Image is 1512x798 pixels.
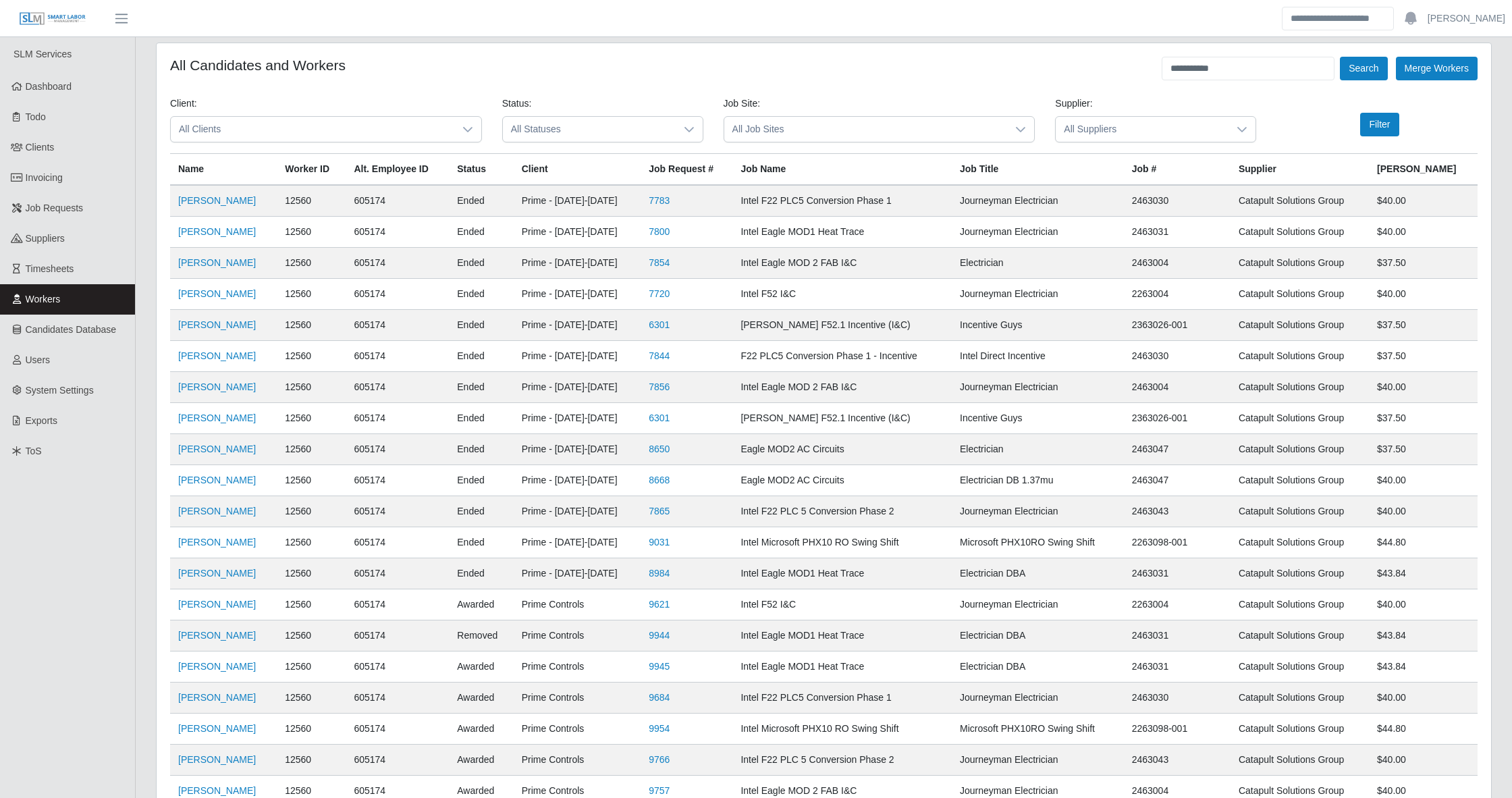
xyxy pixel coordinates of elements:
td: $37.50 [1369,310,1478,341]
th: Job # [1124,154,1231,186]
td: 12560 [277,434,346,465]
a: 7854 [649,257,670,268]
td: 12560 [277,279,346,310]
a: 9031 [649,537,670,548]
td: Prime - [DATE]-[DATE] [514,496,641,527]
a: 7856 [649,381,670,392]
td: Catapult Solutions Group [1231,465,1369,496]
td: 2463004 [1124,372,1231,403]
a: [PERSON_NAME] [178,661,256,672]
td: 605174 [346,217,449,248]
label: Supplier: [1055,97,1092,111]
td: Catapult Solutions Group [1231,341,1369,372]
td: 12560 [277,403,346,434]
td: Prime - [DATE]-[DATE] [514,558,641,589]
td: 2463030 [1124,341,1231,372]
td: Catapult Solutions Group [1231,558,1369,589]
label: Status: [502,97,532,111]
td: 605174 [346,714,449,745]
td: Prime - [DATE]-[DATE] [514,341,641,372]
td: awarded [449,745,513,776]
td: Incentive Guys [952,403,1124,434]
td: $40.00 [1369,465,1478,496]
a: 8650 [649,444,670,454]
td: ended [449,217,513,248]
td: ended [449,279,513,310]
td: awarded [449,589,513,620]
td: 605174 [346,465,449,496]
td: Intel F22 PLC5 Conversion Phase 1 [732,185,952,217]
a: [PERSON_NAME] [178,785,256,796]
td: ended [449,248,513,279]
td: Prime - [DATE]-[DATE] [514,372,641,403]
th: Worker ID [277,154,346,186]
td: Intel Eagle MOD 2 FAB I&C [732,248,952,279]
td: Intel Eagle MOD1 Heat Trace [732,651,952,683]
td: ended [449,434,513,465]
td: Catapult Solutions Group [1231,185,1369,217]
td: 2263004 [1124,589,1231,620]
th: Job Name [732,154,952,186]
td: 12560 [277,527,346,558]
td: Prime Controls [514,589,641,620]
a: [PERSON_NAME] [178,537,256,548]
td: 2463030 [1124,185,1231,217]
td: Electrician DB 1.37mu [952,465,1124,496]
td: 2463043 [1124,745,1231,776]
td: Prime - [DATE]-[DATE] [514,527,641,558]
td: Intel F22 PLC 5 Conversion Phase 2 [732,496,952,527]
a: [PERSON_NAME] [178,413,256,423]
span: Timesheets [26,263,74,274]
td: Catapult Solutions Group [1231,248,1369,279]
td: Journeyman Electrician [952,185,1124,217]
a: 7844 [649,350,670,361]
td: Catapult Solutions Group [1231,372,1369,403]
td: Catapult Solutions Group [1231,745,1369,776]
td: Intel F22 PLC5 Conversion Phase 1 [732,683,952,714]
td: 12560 [277,496,346,527]
span: All Statuses [503,117,676,142]
a: 9954 [649,723,670,734]
span: SLM Services [13,49,72,59]
span: Job Requests [26,203,84,213]
td: $37.50 [1369,341,1478,372]
td: 2463031 [1124,651,1231,683]
td: 12560 [277,620,346,651]
a: 9944 [649,630,670,641]
td: Eagle MOD2 AC Circuits [732,434,952,465]
th: Job Title [952,154,1124,186]
td: Journeyman Electrician [952,372,1124,403]
td: Catapult Solutions Group [1231,434,1369,465]
td: 605174 [346,403,449,434]
td: 605174 [346,185,449,217]
td: 12560 [277,341,346,372]
a: 9621 [649,599,670,610]
td: $40.00 [1369,745,1478,776]
td: ended [449,558,513,589]
td: $40.00 [1369,217,1478,248]
td: Intel F22 PLC 5 Conversion Phase 2 [732,745,952,776]
td: Intel Eagle MOD1 Heat Trace [732,558,952,589]
td: ended [449,341,513,372]
td: Prime Controls [514,714,641,745]
a: [PERSON_NAME] [178,754,256,765]
td: 605174 [346,558,449,589]
td: Journeyman Electrician [952,279,1124,310]
span: Invoicing [26,172,63,183]
a: [PERSON_NAME] [178,630,256,641]
td: 605174 [346,341,449,372]
td: 2463030 [1124,683,1231,714]
td: 605174 [346,683,449,714]
td: 12560 [277,683,346,714]
td: ended [449,527,513,558]
td: Electrician DBA [952,651,1124,683]
th: Alt. Employee ID [346,154,449,186]
a: 9757 [649,785,670,796]
button: Filter [1360,113,1399,136]
td: 12560 [277,372,346,403]
td: 605174 [346,589,449,620]
th: [PERSON_NAME] [1369,154,1478,186]
a: 7783 [649,195,670,206]
td: Prime - [DATE]-[DATE] [514,279,641,310]
td: 12560 [277,714,346,745]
